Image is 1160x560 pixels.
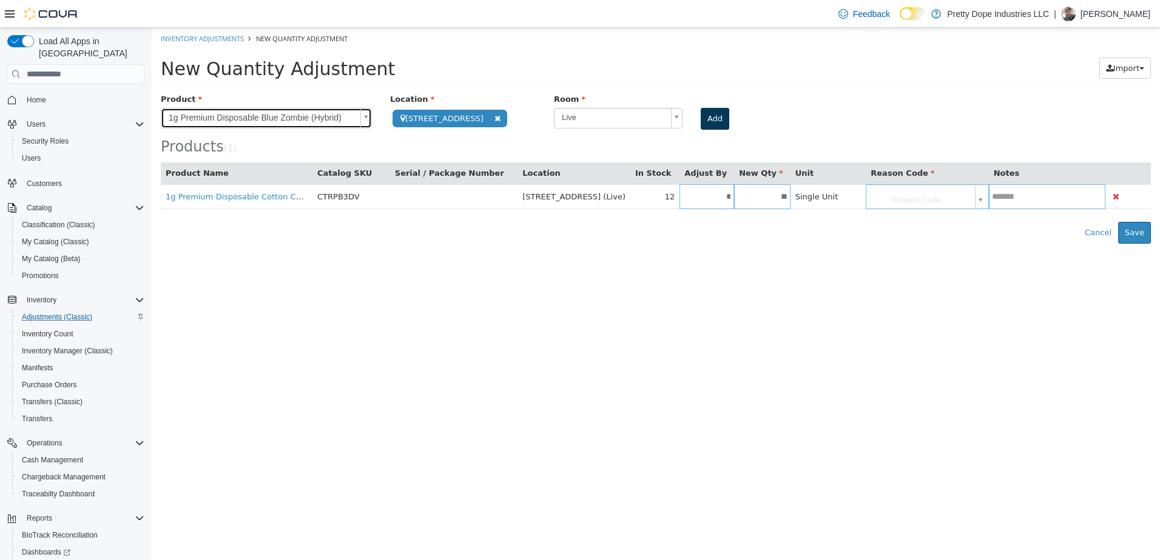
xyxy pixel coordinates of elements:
[17,327,78,341] a: Inventory Count
[484,139,522,152] button: In Stock
[12,267,149,284] button: Promotions
[853,8,890,20] span: Feedback
[12,150,149,167] button: Users
[719,141,783,150] span: Reason Code
[22,220,95,230] span: Classification (Classic)
[22,329,73,339] span: Inventory Count
[12,133,149,150] button: Security Roles
[22,271,59,281] span: Promotions
[17,453,144,467] span: Cash Management
[72,115,86,126] small: ( )
[834,2,895,26] a: Feedback
[12,250,149,267] button: My Catalog (Beta)
[959,162,970,176] button: Delete Product
[22,511,144,525] span: Reports
[22,175,144,190] span: Customers
[243,139,355,152] button: Serial / Package Number
[22,201,144,215] span: Catalog
[17,310,144,324] span: Adjustments (Classic)
[17,395,87,409] a: Transfers (Classic)
[12,376,149,393] button: Purchase Orders
[17,453,88,467] a: Cash Management
[17,395,144,409] span: Transfers (Classic)
[17,470,144,484] span: Chargeback Management
[22,117,144,132] span: Users
[241,82,356,99] span: [STREET_ADDRESS]
[14,139,79,152] button: Product Name
[9,110,72,127] span: Products
[2,435,149,452] button: Operations
[22,436,67,450] button: Operations
[161,156,238,181] td: CTRPB3DV
[22,530,98,540] span: BioTrack Reconciliation
[238,67,283,76] span: Location
[1081,7,1150,21] p: [PERSON_NAME]
[17,268,144,283] span: Promotions
[1061,7,1076,21] div: Justin Jeffers
[17,487,99,501] a: Traceabilty Dashboard
[403,81,514,99] span: Live
[22,346,113,356] span: Inventory Manager (Classic)
[17,487,144,501] span: Traceabilty Dashboard
[22,136,69,146] span: Security Roles
[17,252,144,266] span: My Catalog (Beta)
[22,397,83,407] span: Transfers (Classic)
[926,194,966,216] button: Cancel
[17,235,94,249] a: My Catalog (Classic)
[644,139,664,152] button: Unit
[587,141,632,150] span: New Qty
[17,218,144,232] span: Classification (Classic)
[22,237,89,247] span: My Catalog (Classic)
[34,35,144,59] span: Load All Apps in [GEOGRAPHIC_DATA]
[17,344,118,358] a: Inventory Manager (Classic)
[166,139,223,152] button: Catalog SKU
[10,81,204,100] span: 1g Premium Disposable Blue Zombie (Hybrid)
[479,156,528,181] td: 12
[17,344,144,358] span: Inventory Manager (Classic)
[17,151,144,165] span: Users
[12,485,149,502] button: Traceabilty Dashboard
[22,363,53,373] span: Manifests
[17,134,144,148] span: Security Roles
[9,6,92,15] a: Inventory Adjustments
[22,293,144,307] span: Inventory
[1054,7,1056,21] p: |
[17,327,144,341] span: Inventory Count
[14,164,223,173] a: 1g Premium Disposable Cotton Candy Grape (Sativa)
[2,292,149,308] button: Inventory
[27,438,62,448] span: Operations
[549,80,578,102] button: Add
[371,164,474,173] span: [STREET_ADDRESS] (Live)
[17,378,144,392] span: Purchase Orders
[22,436,144,450] span: Operations
[402,67,434,76] span: Room
[22,489,95,499] span: Traceabilty Dashboard
[22,176,67,191] a: Customers
[27,119,46,129] span: Users
[900,7,925,20] input: Dark Mode
[17,378,82,392] a: Purchase Orders
[17,361,58,375] a: Manifests
[12,393,149,410] button: Transfers (Classic)
[27,179,62,188] span: Customers
[22,254,81,264] span: My Catalog (Beta)
[22,547,70,557] span: Dashboards
[22,293,61,307] button: Inventory
[24,8,79,20] img: Cova
[17,218,100,232] a: Classification (Classic)
[22,312,92,322] span: Adjustments (Classic)
[12,216,149,233] button: Classification (Classic)
[12,342,149,359] button: Inventory Manager (Classic)
[371,139,411,152] button: Location
[22,511,57,525] button: Reports
[22,455,83,465] span: Cash Management
[17,252,86,266] a: My Catalog (Beta)
[717,158,818,182] span: Reason Code...
[22,414,52,424] span: Transfers
[948,30,999,52] button: Import
[2,174,149,192] button: Customers
[966,194,999,216] button: Save
[12,325,149,342] button: Inventory Count
[12,308,149,325] button: Adjustments (Classic)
